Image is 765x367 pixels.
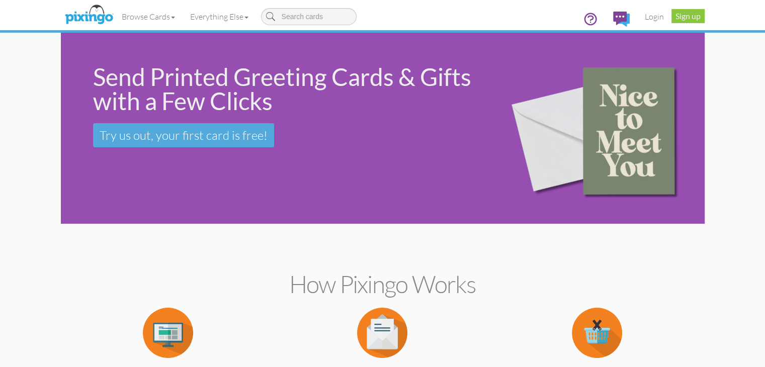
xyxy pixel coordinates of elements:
[93,123,274,147] a: Try us out, your first card is free!
[143,308,193,358] img: item.alt
[671,9,705,23] a: Sign up
[261,8,357,25] input: Search cards
[114,4,183,29] a: Browse Cards
[183,4,256,29] a: Everything Else
[62,3,116,28] img: pixingo logo
[495,35,702,222] img: 15b0954d-2d2f-43ee-8fdb-3167eb028af9.png
[100,128,268,143] span: Try us out, your first card is free!
[93,65,482,113] div: Send Printed Greeting Cards & Gifts with a Few Clicks
[572,308,622,358] img: item.alt
[357,308,407,358] img: item.alt
[637,4,671,29] a: Login
[78,271,687,298] h2: How Pixingo works
[613,12,630,27] img: comments.svg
